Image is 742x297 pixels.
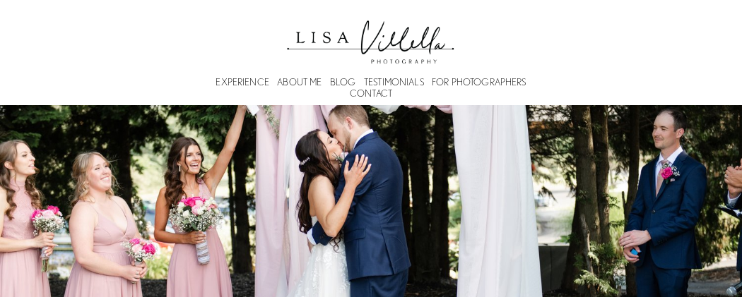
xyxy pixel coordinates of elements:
[364,76,424,87] a: TESTIMONIALS
[277,76,322,87] a: ABOUT ME
[279,6,463,71] img: Lisa Villella Photography
[432,76,526,87] a: FOR PHOTOGRAPHERS
[350,87,392,99] a: CONTACT
[216,76,269,87] a: EXPERIENCE
[330,76,356,87] a: BLOG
